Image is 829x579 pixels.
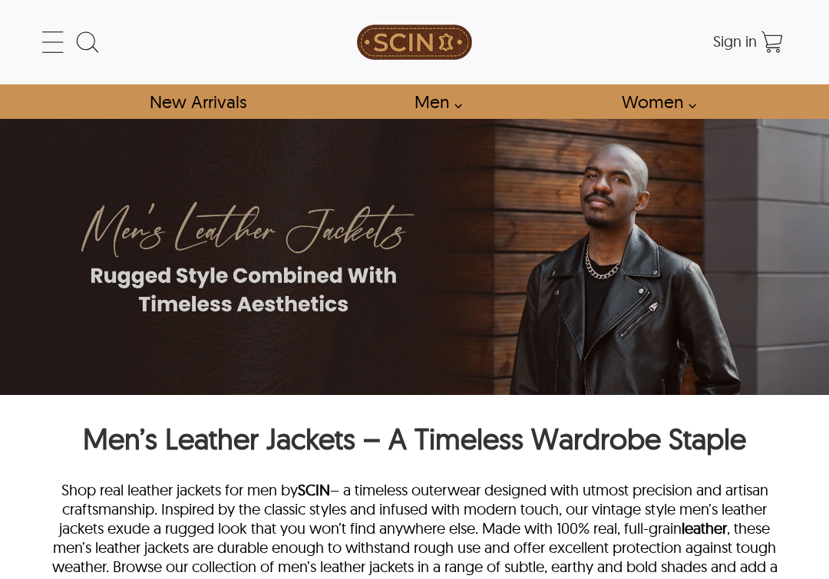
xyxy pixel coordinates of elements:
[713,31,757,51] span: Sign in
[298,480,330,499] a: SCIN
[132,84,263,119] a: Shop New Arrivals
[41,420,788,465] h1: Men’s Leather Jackets – A Timeless Wardrobe Staple
[757,27,788,58] a: Shopping Cart
[682,518,727,538] a: leather
[713,37,757,49] a: Sign in
[290,8,539,77] a: SCIN
[357,8,472,77] img: SCIN
[604,84,705,119] a: Shop Women Leather Jackets
[397,84,471,119] a: shop men's leather jackets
